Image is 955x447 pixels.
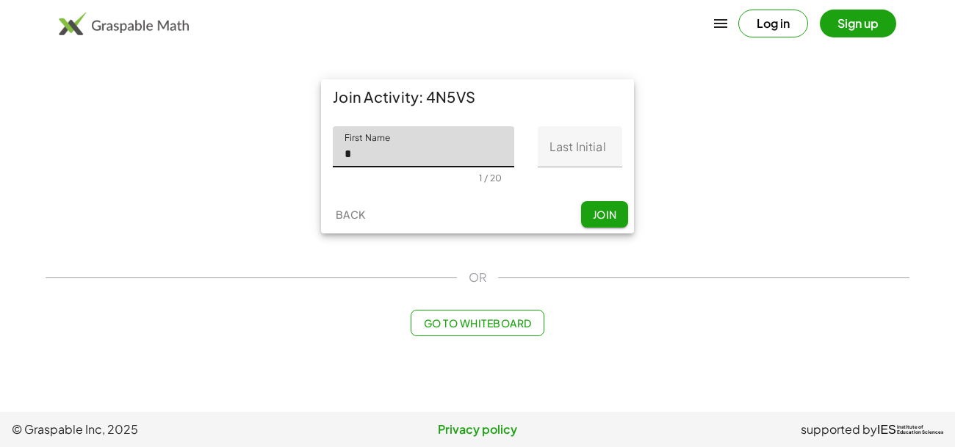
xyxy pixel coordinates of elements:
a: Privacy policy [322,421,633,438]
button: Back [327,201,374,228]
span: Go to Whiteboard [423,316,531,330]
button: Sign up [820,10,896,37]
span: Back [335,208,365,221]
button: Go to Whiteboard [411,310,544,336]
span: © Graspable Inc, 2025 [12,421,322,438]
span: supported by [801,421,877,438]
span: OR [469,269,486,286]
span: Join [592,208,616,221]
div: Join Activity: 4N5VS [321,79,634,115]
span: Institute of Education Sciences [897,425,943,435]
span: IES [877,423,896,437]
button: Join [581,201,628,228]
button: Log in [738,10,808,37]
div: 1 / 20 [479,172,502,183]
a: IESInstitute ofEducation Sciences [877,421,943,438]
